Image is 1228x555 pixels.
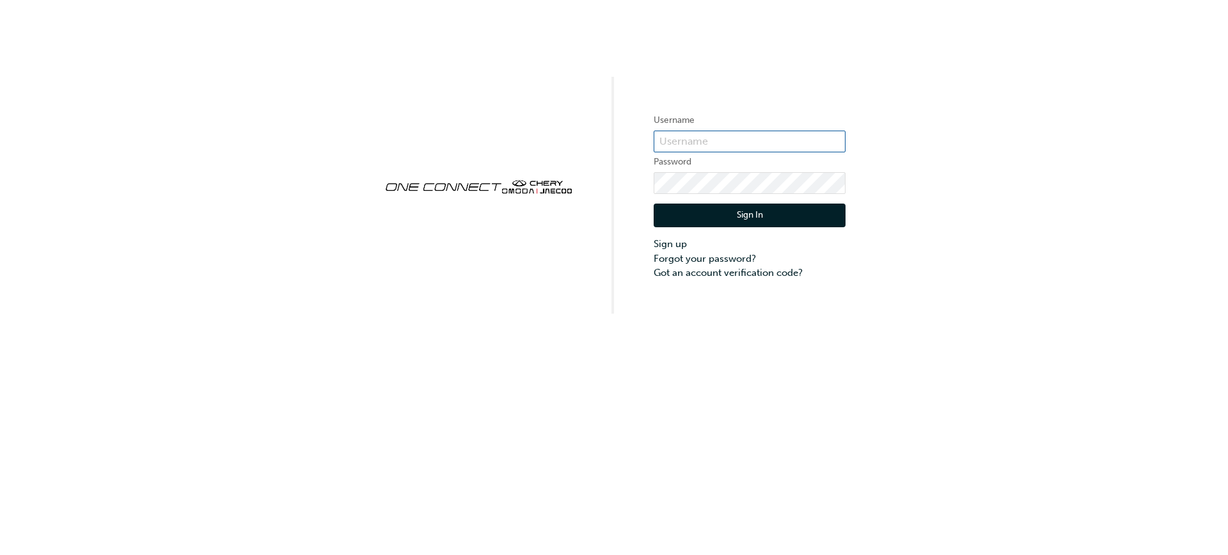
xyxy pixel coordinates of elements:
[654,252,846,266] a: Forgot your password?
[654,266,846,280] a: Got an account verification code?
[654,131,846,152] input: Username
[654,237,846,252] a: Sign up
[382,169,574,202] img: oneconnect
[654,113,846,128] label: Username
[654,154,846,170] label: Password
[654,204,846,228] button: Sign In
